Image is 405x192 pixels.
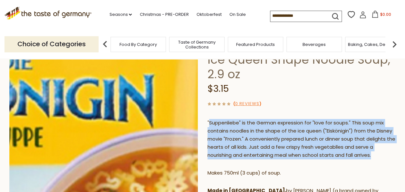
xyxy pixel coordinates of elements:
a: Seasons [109,11,132,18]
img: next arrow [388,38,401,51]
a: On Sale [229,11,246,18]
span: $0.00 [380,12,391,17]
a: Beverages [303,42,326,47]
h1: [PERSON_NAME] "Suppenliebe" Ice Queen Shape Noodle Soup, 2.9 oz [207,38,396,81]
span: ( ) [233,101,261,107]
span: $3.15 [207,82,229,95]
a: Oktoberfest [196,11,221,18]
a: 0 Reviews [235,101,259,107]
a: Christmas - PRE-ORDER [140,11,188,18]
p: Choice of Categories [5,36,99,52]
p: Makes 750ml (3 cups) of soup. [207,169,396,177]
a: Baking, Cakes, Desserts [348,42,398,47]
a: Taste of Germany Collections [171,40,223,49]
img: previous arrow [99,38,111,51]
a: Featured Products [236,42,275,47]
a: Food By Category [120,42,157,47]
p: "Suppenliebe" is the German expression for "love for soups." This soup mix contains noodles in th... [207,119,396,159]
button: $0.00 [368,11,395,20]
